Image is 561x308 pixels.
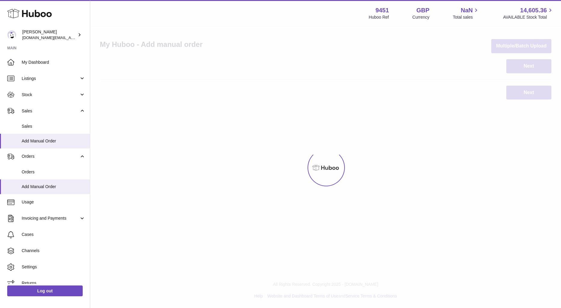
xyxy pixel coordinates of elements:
[369,14,389,20] div: Huboo Ref
[461,6,473,14] span: NaN
[376,6,389,14] strong: 9451
[412,14,430,20] div: Currency
[22,29,76,41] div: [PERSON_NAME]
[22,154,79,159] span: Orders
[22,35,120,40] span: [DOMAIN_NAME][EMAIL_ADDRESS][DOMAIN_NAME]
[22,169,85,175] span: Orders
[22,215,79,221] span: Invoicing and Payments
[22,248,85,254] span: Channels
[22,76,79,81] span: Listings
[520,6,547,14] span: 14,605.36
[7,30,16,39] img: amir.ch@gmail.com
[503,14,554,20] span: AVAILABLE Stock Total
[22,280,85,286] span: Returns
[453,14,480,20] span: Total sales
[22,199,85,205] span: Usage
[7,285,83,296] a: Log out
[453,6,480,20] a: NaN Total sales
[22,92,79,98] span: Stock
[22,184,85,190] span: Add Manual Order
[22,264,85,270] span: Settings
[416,6,429,14] strong: GBP
[22,108,79,114] span: Sales
[22,138,85,144] span: Add Manual Order
[22,124,85,129] span: Sales
[22,59,85,65] span: My Dashboard
[22,232,85,237] span: Cases
[503,6,554,20] a: 14,605.36 AVAILABLE Stock Total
